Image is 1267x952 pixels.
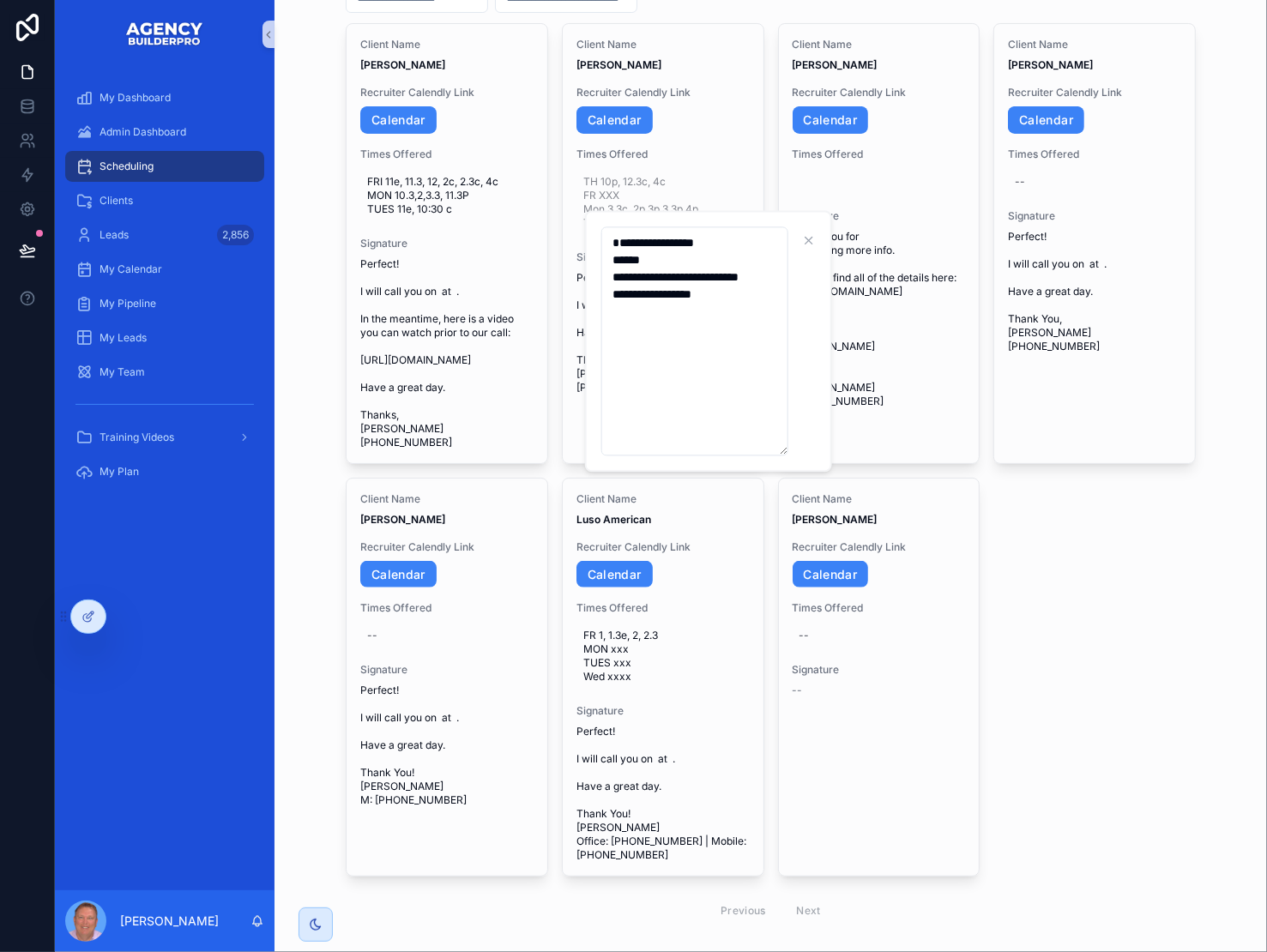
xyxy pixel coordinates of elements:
[100,160,154,173] span: Scheduling
[1008,86,1181,99] span: Recruiter Calendly Link
[1015,175,1025,189] div: --
[346,23,548,464] a: Client Name[PERSON_NAME]Recruiter Calendly LinkCalendarTimes OfferedFRI 11e, 11.3, 12, 2c, 2.3c, ...
[793,663,966,677] span: Signature
[793,513,878,526] strong: [PERSON_NAME]
[1008,38,1181,51] span: Client Name
[360,38,534,51] span: Client Name
[576,106,653,134] a: Calendar
[576,38,750,51] span: Client Name
[65,357,264,388] a: My Team
[65,82,264,113] a: My Dashboard
[65,456,264,487] a: My Plan
[793,230,966,408] span: Thank you for requesting more info. You can find all of the details here: [URL][DOMAIN_NAME] Than...
[100,431,174,444] span: Training Videos
[1008,209,1181,223] span: Signature
[360,513,445,526] strong: [PERSON_NAME]
[562,478,764,877] a: Client NameLuso AmericanRecruiter Calendly LinkCalendarTimes OfferedFR 1, 1.3e, 2, 2.3 MON xxx TU...
[576,540,750,554] span: Recruiter Calendly Link
[793,106,869,134] a: Calendar
[360,601,534,615] span: Times Offered
[576,250,750,264] span: Signature
[360,237,534,250] span: Signature
[583,175,743,230] span: TH 10p, 12.3c, 4c FR XXX Mon 3.3c, 2p,3p,3.3p,4p TUES 5:3c, 1e
[576,601,750,615] span: Times Offered
[120,913,219,930] p: [PERSON_NAME]
[100,194,133,208] span: Clients
[562,23,764,464] a: Client Name[PERSON_NAME]Recruiter Calendly LinkCalendarTimes OfferedTH 10p, 12.3c, 4c FR XXX Mon ...
[1008,230,1181,353] span: Perfect! I will call you on at . Have a great day. Thank You, [PERSON_NAME] [PHONE_NUMBER]
[360,148,534,161] span: Times Offered
[576,86,750,99] span: Recruiter Calendly Link
[346,478,548,877] a: Client Name[PERSON_NAME]Recruiter Calendly LinkCalendarTimes Offered--SignaturePerfect! I will ca...
[793,58,878,71] strong: [PERSON_NAME]
[100,365,145,379] span: My Team
[1008,106,1084,134] a: Calendar
[1008,58,1093,71] strong: [PERSON_NAME]
[100,262,162,276] span: My Calendar
[793,684,803,697] span: --
[65,322,264,353] a: My Leads
[217,225,254,245] div: 2,856
[360,106,437,134] a: Calendar
[793,601,966,615] span: Times Offered
[360,561,437,588] a: Calendar
[576,561,653,588] a: Calendar
[100,331,147,345] span: My Leads
[576,725,750,862] span: Perfect! I will call you on at . Have a great day. Thank You! [PERSON_NAME] Office: [PHONE_NUMBER...
[65,254,264,285] a: My Calendar
[125,21,204,48] img: App logo
[993,23,1196,464] a: Client Name[PERSON_NAME]Recruiter Calendly LinkCalendarTimes Offered--SignaturePerfect! I will ca...
[778,23,980,464] a: Client Name[PERSON_NAME]Recruiter Calendly LinkCalendarTimes OfferedSignatureThank you for reques...
[583,629,743,684] span: FR 1, 1.3e, 2, 2.3 MON xxx TUES xxx Wed xxxx
[360,58,445,71] strong: [PERSON_NAME]
[100,228,129,242] span: Leads
[793,540,966,554] span: Recruiter Calendly Link
[65,220,264,250] a: Leads2,856
[65,151,264,182] a: Scheduling
[100,465,139,479] span: My Plan
[793,38,966,51] span: Client Name
[576,492,750,506] span: Client Name
[576,704,750,718] span: Signature
[778,478,980,877] a: Client Name[PERSON_NAME]Recruiter Calendly LinkCalendarTimes Offered--Signature--
[576,148,750,161] span: Times Offered
[65,185,264,216] a: Clients
[793,148,966,161] span: Times Offered
[360,492,534,506] span: Client Name
[793,86,966,99] span: Recruiter Calendly Link
[100,297,156,310] span: My Pipeline
[65,288,264,319] a: My Pipeline
[1008,148,1181,161] span: Times Offered
[367,629,377,642] div: --
[360,86,534,99] span: Recruiter Calendly Link
[65,117,264,148] a: Admin Dashboard
[360,663,534,677] span: Signature
[65,422,264,453] a: Training Videos
[100,125,186,139] span: Admin Dashboard
[576,513,651,526] strong: Luso American
[793,492,966,506] span: Client Name
[799,629,810,642] div: --
[360,257,534,449] span: Perfect! I will call you on at . In the meantime, here is a video you can watch prior to our call...
[367,175,527,216] span: FRI 11e, 11.3, 12, 2c, 2.3c, 4c MON 10.3,2,3.3, 11.3P TUES 11e, 10:30 c
[100,91,171,105] span: My Dashboard
[360,540,534,554] span: Recruiter Calendly Link
[360,684,534,807] span: Perfect! I will call you on at . Have a great day. Thank You! [PERSON_NAME] M: [PHONE_NUMBER]
[55,69,275,512] div: scrollable content
[576,58,661,71] strong: [PERSON_NAME]
[576,271,750,395] span: Perfect! I will call you on at . Have a great day. Thanks, [PERSON_NAME] [PHONE_NUMBER]
[793,209,966,223] span: Signature
[793,561,869,588] a: Calendar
